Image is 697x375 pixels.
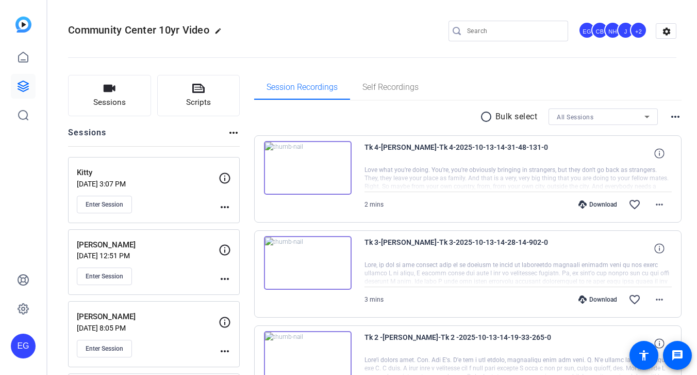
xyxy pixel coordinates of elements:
span: Self Recordings [362,83,419,91]
button: Scripts [157,75,240,116]
mat-icon: message [671,349,684,362]
div: J [617,22,634,39]
div: EG [578,22,595,39]
mat-icon: favorite_border [628,198,641,211]
mat-icon: settings [656,24,677,39]
button: Enter Session [77,340,132,357]
span: Tk 2 -[PERSON_NAME]-Tk 2 -2025-10-13-14-19-33-265-0 [364,331,555,356]
span: Tk 4-[PERSON_NAME]-Tk 4-2025-10-13-14-31-48-131-0 [364,141,555,166]
span: Community Center 10yr Video [68,24,209,36]
mat-icon: edit [214,27,227,40]
span: Enter Session [86,272,123,280]
p: [PERSON_NAME] [77,311,219,323]
mat-icon: more_horiz [219,201,231,213]
div: NH [604,22,621,39]
button: Enter Session [77,196,132,213]
mat-icon: more_horiz [219,273,231,285]
span: Sessions [93,97,126,108]
mat-icon: favorite_border [628,293,641,306]
ngx-avatar: Chloe Badat [591,22,609,40]
img: blue-gradient.svg [15,17,31,33]
span: Tk 3-[PERSON_NAME]-Tk 3-2025-10-13-14-28-14-902-0 [364,236,555,261]
span: Enter Session [86,200,123,209]
p: [DATE] 8:05 PM [77,324,219,332]
span: Scripts [186,97,211,108]
span: 2 mins [364,201,384,208]
p: Kitty [77,167,219,179]
p: Bulk select [495,111,538,123]
mat-icon: radio_button_unchecked [480,111,495,123]
p: [PERSON_NAME] [77,239,219,251]
img: thumb-nail [264,141,352,195]
mat-icon: more_horiz [653,198,666,211]
p: [DATE] 3:07 PM [77,180,219,188]
div: Download [573,200,622,209]
p: [DATE] 12:51 PM [77,252,219,260]
h2: Sessions [68,127,107,146]
ngx-avatar: Erika Galeana [578,22,596,40]
mat-icon: more_horiz [669,111,682,123]
mat-icon: more_horiz [653,293,666,306]
img: thumb-nail [264,236,352,290]
button: Sessions [68,75,151,116]
span: Enter Session [86,345,123,353]
div: Download [573,295,622,304]
span: 3 mins [364,296,384,303]
button: Enter Session [77,268,132,285]
ngx-avatar: jenn.rubin@airbnb.com [617,22,635,40]
mat-icon: accessibility [638,349,650,362]
ngx-avatar: Niki Hyde [604,22,622,40]
span: Session Recordings [267,83,338,91]
div: EG [11,334,36,358]
mat-icon: more_horiz [227,127,240,139]
div: +2 [630,22,647,39]
div: CB [591,22,608,39]
span: All Sessions [557,114,593,121]
input: Search [467,25,560,37]
mat-icon: more_horiz [219,345,231,357]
